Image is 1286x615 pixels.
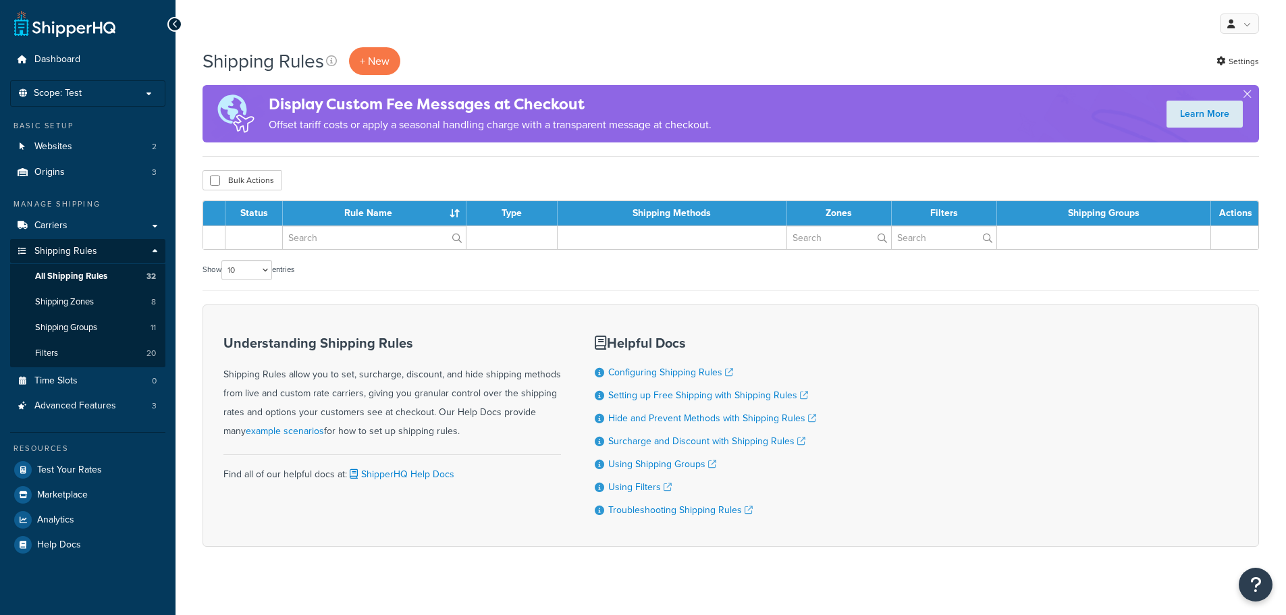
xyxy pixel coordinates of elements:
th: Actions [1211,201,1258,225]
p: Offset tariff costs or apply a seasonal handling charge with a transparent message at checkout. [269,115,712,134]
button: Open Resource Center [1239,568,1272,601]
a: example scenarios [246,424,324,438]
a: Websites 2 [10,134,165,159]
div: Find all of our helpful docs at: [223,454,561,484]
span: Websites [34,141,72,153]
span: Carriers [34,220,68,232]
span: Help Docs [37,539,81,551]
span: 0 [152,375,157,387]
input: Search [892,226,996,249]
span: Filters [35,348,58,359]
a: Troubleshooting Shipping Rules [608,503,753,517]
div: Resources [10,443,165,454]
a: ShipperHQ Home [14,10,115,37]
span: 32 [146,271,156,282]
button: Bulk Actions [203,170,282,190]
p: + New [349,47,400,75]
a: Time Slots 0 [10,369,165,394]
th: Status [225,201,283,225]
a: Hide and Prevent Methods with Shipping Rules [608,411,816,425]
a: Using Filters [608,480,672,494]
li: Filters [10,341,165,366]
span: Shipping Groups [35,322,97,333]
li: Shipping Rules [10,239,165,367]
th: Filters [892,201,997,225]
th: Shipping Groups [997,201,1211,225]
span: Analytics [37,514,74,526]
select: Showentries [221,260,272,280]
span: 11 [151,322,156,333]
th: Zones [787,201,892,225]
a: Surcharge and Discount with Shipping Rules [608,434,805,448]
a: Using Shipping Groups [608,457,716,471]
input: Search [787,226,891,249]
span: 20 [146,348,156,359]
a: Carriers [10,213,165,238]
h4: Display Custom Fee Messages at Checkout [269,93,712,115]
img: duties-banner-06bc72dcb5fe05cb3f9472aba00be2ae8eb53ab6f0d8bb03d382ba314ac3c341.png [203,85,269,142]
a: All Shipping Rules 32 [10,264,165,289]
a: Configuring Shipping Rules [608,365,733,379]
span: Shipping Zones [35,296,94,308]
a: Origins 3 [10,160,165,185]
th: Shipping Methods [558,201,787,225]
div: Shipping Rules allow you to set, surcharge, discount, and hide shipping methods from live and cus... [223,336,561,441]
h3: Understanding Shipping Rules [223,336,561,350]
span: All Shipping Rules [35,271,107,282]
li: Advanced Features [10,394,165,419]
span: Test Your Rates [37,464,102,476]
span: Dashboard [34,54,80,65]
li: Origins [10,160,165,185]
a: Test Your Rates [10,458,165,482]
a: Learn More [1167,101,1243,128]
span: Shipping Rules [34,246,97,257]
a: Marketplace [10,483,165,507]
input: Search [283,226,466,249]
h1: Shipping Rules [203,48,324,74]
a: Filters 20 [10,341,165,366]
th: Type [466,201,558,225]
li: All Shipping Rules [10,264,165,289]
span: Advanced Features [34,400,116,412]
th: Rule Name [283,201,466,225]
a: Shipping Groups 11 [10,315,165,340]
span: 8 [151,296,156,308]
span: Marketplace [37,489,88,501]
div: Basic Setup [10,120,165,132]
span: Origins [34,167,65,178]
span: 3 [152,167,157,178]
span: Time Slots [34,375,78,387]
a: Help Docs [10,533,165,557]
a: ShipperHQ Help Docs [347,467,454,481]
a: Settings [1216,52,1259,71]
a: Advanced Features 3 [10,394,165,419]
li: Time Slots [10,369,165,394]
a: Dashboard [10,47,165,72]
label: Show entries [203,260,294,280]
h3: Helpful Docs [595,336,816,350]
li: Shipping Groups [10,315,165,340]
li: Websites [10,134,165,159]
a: Analytics [10,508,165,532]
span: 2 [152,141,157,153]
span: Scope: Test [34,88,82,99]
a: Shipping Zones 8 [10,290,165,315]
a: Shipping Rules [10,239,165,264]
li: Shipping Zones [10,290,165,315]
a: Setting up Free Shipping with Shipping Rules [608,388,808,402]
div: Manage Shipping [10,198,165,210]
span: 3 [152,400,157,412]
